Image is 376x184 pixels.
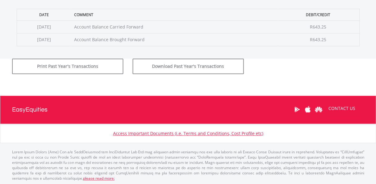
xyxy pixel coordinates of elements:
[313,100,324,119] a: Huawei
[12,96,48,124] a: EasyEquities
[83,176,115,181] a: please read more:
[324,100,360,117] a: CONTACT US
[17,33,71,46] td: [DATE]
[17,20,71,33] td: [DATE]
[71,20,277,33] td: Account Balance Carried Forward
[310,37,326,42] span: R643.25
[310,24,326,30] span: R643.25
[277,9,359,20] th: Debit/Credit
[133,59,244,74] button: Download Past Year's Transactions
[12,59,123,74] button: Print Past Year's Transactions
[71,33,277,46] td: Account Balance Brought Forward
[71,9,277,20] th: Comment
[302,100,313,119] a: Apple
[17,9,71,20] th: Date
[292,100,302,119] a: Google Play
[12,149,364,181] p: Lorem Ipsum Dolors (Ame) Con a/e SeddOeiusmod tem InciDiduntut Lab Etd mag aliquaen admin veniamq...
[113,130,263,136] a: Access Important Documents (i.e. Terms and Conditions, Cost Profile etc)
